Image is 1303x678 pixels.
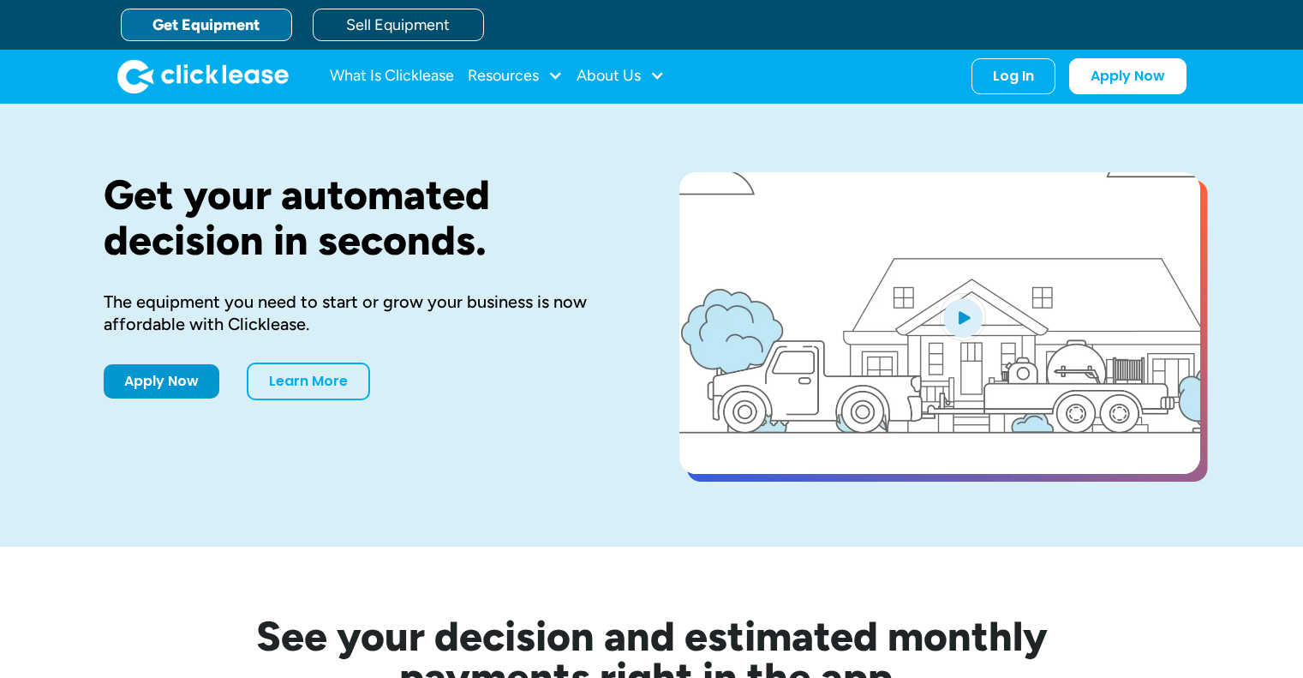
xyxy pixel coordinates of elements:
img: Clicklease logo [117,59,289,93]
a: Apply Now [1069,58,1186,94]
a: Learn More [247,363,370,400]
a: What Is Clicklease [330,59,454,93]
div: The equipment you need to start or grow your business is now affordable with Clicklease. [104,291,625,335]
div: About Us [577,59,665,93]
a: Get Equipment [121,9,292,41]
img: Blue play button logo on a light blue circular background [940,293,986,341]
a: home [117,59,289,93]
div: Log In [993,68,1034,85]
a: Sell Equipment [313,9,484,41]
h1: Get your automated decision in seconds. [104,172,625,263]
a: Apply Now [104,364,219,399]
a: open lightbox [679,172,1200,474]
div: Resources [468,59,563,93]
